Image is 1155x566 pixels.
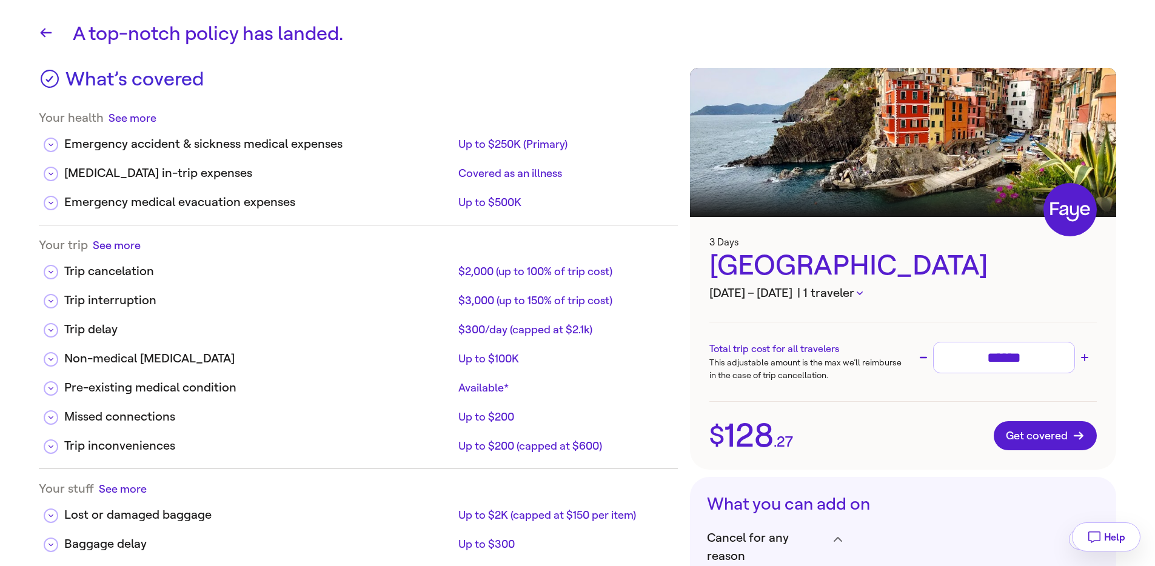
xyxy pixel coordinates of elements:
div: Trip cancelation$2,000 (up to 100% of trip cost) [39,253,678,282]
div: [MEDICAL_DATA] in-trip expensesCovered as an illness [39,155,678,184]
div: [GEOGRAPHIC_DATA] [709,248,1097,284]
button: See more [109,110,156,125]
div: Emergency medical evacuation expenses [64,193,454,211]
div: Up to $200 (capped at $600) [458,439,668,453]
div: Emergency accident & sickness medical expensesUp to $250K (Primary) [39,125,678,155]
button: See more [99,481,147,496]
div: Your health [39,110,678,125]
div: Missed connectionsUp to $200 [39,398,678,427]
div: Trip inconveniencesUp to $200 (capped at $600) [39,427,678,456]
div: Trip delay$300/day (capped at $2.1k) [39,311,678,340]
p: This adjustable amount is the max we’ll reimburse in the case of trip cancellation. [709,356,903,382]
div: Up to $300 [458,537,668,551]
input: Trip cost [939,347,1070,368]
h3: 3 Days [709,236,1097,248]
div: Available* [458,381,668,395]
div: Trip cancelation [64,262,454,281]
div: Missed connections [64,408,454,426]
button: Help [1072,522,1140,551]
div: Non-medical [MEDICAL_DATA] [64,350,454,368]
div: Pre-existing medical conditionAvailable* [39,369,678,398]
div: Up to $250K (Primary) [458,137,668,151]
span: . [774,434,777,449]
div: Emergency accident & sickness medical expenses [64,135,454,153]
div: Up to $200 [458,410,668,424]
div: Emergency medical evacuation expensesUp to $500K [39,184,678,213]
span: $ [709,423,725,448]
div: Baggage delay [64,535,454,553]
div: Trip inconveniences [64,437,454,455]
div: Trip interruption$3,000 (up to 150% of trip cost) [39,282,678,311]
div: Trip interruption [64,291,454,310]
div: Lost or damaged baggageUp to $2K (capped at $150 per item) [39,496,678,525]
span: Cancel for any reason [707,529,827,565]
button: | 1 traveler [797,284,863,302]
div: Up to $2K (capped at $150 per item) [458,508,668,522]
button: Increase trip cost [1077,350,1092,365]
div: Trip delay [64,321,454,339]
div: Your stuff [39,481,678,496]
div: $3,000 (up to 150% of trip cost) [458,293,668,308]
div: Pre-existing medical condition [64,379,454,397]
div: [MEDICAL_DATA] in-trip expenses [64,164,454,182]
h3: What’s covered [65,68,204,98]
div: Non-medical [MEDICAL_DATA]Up to $100K [39,340,678,369]
span: 128 [725,419,774,452]
div: Up to $100K [458,351,668,366]
div: Lost or damaged baggage [64,506,454,524]
span: Get covered [1006,430,1085,442]
div: Up to $500K [458,195,668,210]
h3: Total trip cost for all travelers [709,342,903,356]
h3: What you can add on [707,494,1099,514]
span: Help [1104,531,1125,543]
span: 27 [777,434,793,449]
div: $300/day (capped at $2.1k) [458,322,668,337]
div: Your trip [39,238,678,253]
h1: A top-notch policy has landed. [73,19,1116,48]
div: Baggage delayUp to $300 [39,525,678,554]
div: $2,000 (up to 100% of trip cost) [458,264,668,279]
button: Decrease trip cost [916,350,931,365]
button: Get covered [994,421,1097,450]
div: Covered as an illness [458,166,668,181]
button: See more [93,238,141,253]
button: Add Cancel for any reason [1069,529,1090,550]
h3: [DATE] – [DATE] [709,284,1097,302]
